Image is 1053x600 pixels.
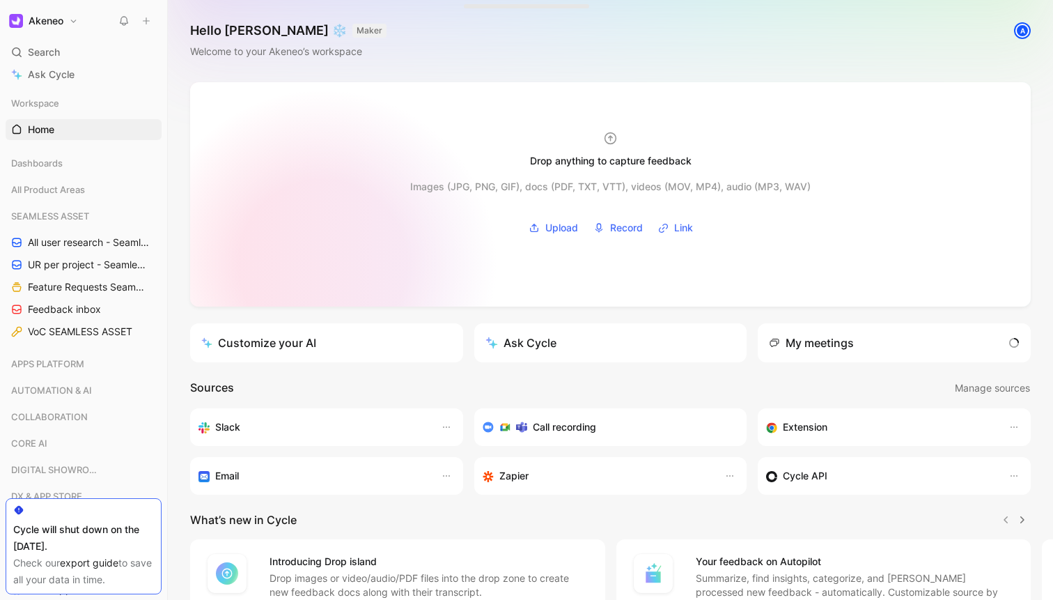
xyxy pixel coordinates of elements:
[215,468,239,484] h3: Email
[60,557,118,569] a: export guide
[11,383,92,397] span: AUTOMATION & AI
[28,258,148,272] span: UR per project - Seamless assets (Marion)
[11,209,89,223] span: SEAMLESS ASSET
[190,379,234,397] h2: Sources
[11,489,82,503] span: DX & APP STORE
[6,179,162,204] div: All Product Areas
[6,486,162,507] div: DX & APP STORE
[6,406,162,431] div: COLLABORATION
[6,406,162,427] div: COLLABORATION
[11,436,47,450] span: CORE AI
[6,380,162,401] div: AUTOMATION & AI
[6,206,162,226] div: SEAMLESS ASSET
[6,353,162,374] div: APPS PLATFORM
[955,380,1030,397] span: Manage sources
[13,521,154,555] div: Cycle will shut down on the [DATE].
[198,419,427,436] div: Sync your customers, send feedback and get updates in Slack
[11,410,88,424] span: COLLABORATION
[6,433,162,458] div: CORE AI
[6,232,162,253] a: All user research - Seamless Asset ([PERSON_NAME])
[201,334,316,351] div: Customize your AI
[6,254,162,275] a: UR per project - Seamless assets (Marion)
[6,459,162,484] div: DIGITAL SHOWROOM
[474,323,747,362] button: Ask Cycle
[499,468,529,484] h3: Zapier
[6,64,162,85] a: Ask Cycle
[769,334,854,351] div: My meetings
[190,323,463,362] a: Customize your AI
[530,153,692,169] div: Drop anything to capture feedback
[6,93,162,114] div: Workspace
[483,419,728,436] div: Record & transcribe meetings from Zoom, Meet & Teams.
[6,11,81,31] button: AkeneoAkeneo
[696,553,1015,570] h4: Your feedback on Autopilot
[190,43,387,60] div: Welcome to your Akeneo’s workspace
[190,511,297,528] h2: What’s new in Cycle
[6,179,162,200] div: All Product Areas
[766,468,994,484] div: Sync customers & send feedback from custom sources. Get inspired by our favorite use case
[766,419,994,436] div: Capture feedback from anywhere on the web
[674,220,693,236] span: Link
[653,217,698,238] button: Link
[28,280,146,294] span: Feature Requests Seamless Assets
[6,206,162,342] div: SEAMLESS ASSETAll user research - Seamless Asset ([PERSON_NAME])UR per project - Seamless assets ...
[28,123,54,137] span: Home
[954,379,1031,397] button: Manage sources
[485,334,556,351] div: Ask Cycle
[588,217,648,238] button: Record
[352,24,387,38] button: MAKER
[1015,24,1029,38] div: A
[6,153,162,174] div: Dashboards
[9,14,23,28] img: Akeneo
[11,96,59,110] span: Workspace
[215,419,240,436] h3: Slack
[6,433,162,454] div: CORE AI
[410,178,811,195] div: Images (JPG, PNG, GIF), docs (PDF, TXT, VTT), videos (MOV, MP4), audio (MP3, WAV)
[29,15,63,27] h1: Akeneo
[6,459,162,480] div: DIGITAL SHOWROOM
[28,66,75,83] span: Ask Cycle
[6,380,162,405] div: AUTOMATION & AI
[533,419,596,436] h3: Call recording
[198,468,427,484] div: Forward emails to your feedback inbox
[6,153,162,178] div: Dashboards
[190,22,387,39] h1: Hello [PERSON_NAME] ❄️
[783,468,827,484] h3: Cycle API
[28,325,132,339] span: VoC SEAMLESS ASSET
[6,353,162,378] div: APPS PLATFORM
[270,553,588,570] h4: Introducing Drop island
[270,571,588,599] p: Drop images or video/audio/PDF files into the drop zone to create new feedback docs along with th...
[11,156,63,170] span: Dashboards
[610,220,643,236] span: Record
[6,119,162,140] a: Home
[6,277,162,298] a: Feature Requests Seamless Assets
[6,299,162,320] a: Feedback inbox
[13,555,154,588] div: Check our to save all your data in time.
[524,217,583,238] button: Upload
[483,468,711,484] div: Capture feedback from thousands of sources with Zapier (survey results, recordings, sheets, etc).
[6,42,162,63] div: Search
[28,236,149,249] span: All user research - Seamless Asset ([PERSON_NAME])
[11,463,104,477] span: DIGITAL SHOWROOM
[783,419,827,436] h3: Extension
[11,183,85,197] span: All Product Areas
[545,220,578,236] span: Upload
[11,357,84,371] span: APPS PLATFORM
[6,321,162,342] a: VoC SEAMLESS ASSET
[28,302,101,316] span: Feedback inbox
[28,44,60,61] span: Search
